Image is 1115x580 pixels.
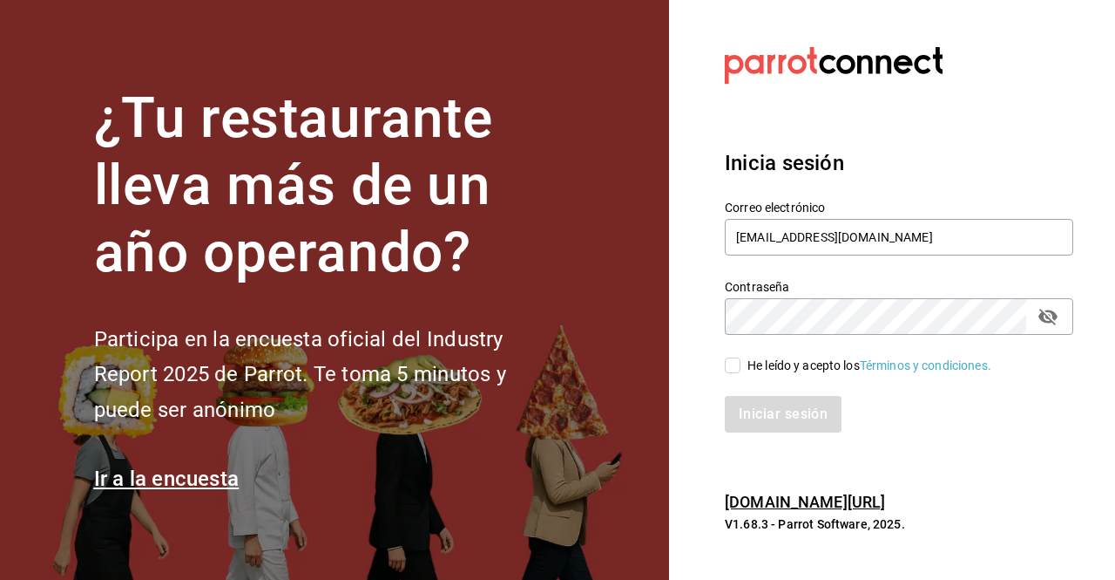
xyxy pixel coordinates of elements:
input: Ingresa tu correo electrónico [725,219,1073,256]
p: V1.68.3 - Parrot Software, 2025. [725,515,1073,533]
h1: ¿Tu restaurante lleva más de un año operando? [94,85,564,286]
label: Contraseña [725,281,1073,293]
a: Ir a la encuesta [94,467,240,491]
label: Correo electrónico [725,201,1073,214]
div: He leído y acepto los [747,357,991,375]
button: passwordField [1033,302,1063,331]
h2: Participa en la encuesta oficial del Industry Report 2025 de Parrot. Te toma 5 minutos y puede se... [94,322,564,428]
a: Términos y condiciones. [860,358,991,372]
a: [DOMAIN_NAME][URL] [725,493,885,511]
h3: Inicia sesión [725,147,1073,179]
